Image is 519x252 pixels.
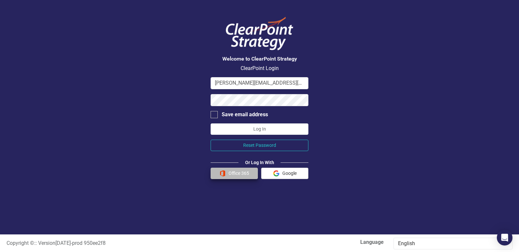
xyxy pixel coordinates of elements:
div: Save email address [222,111,268,119]
span: Copyright © [7,240,34,246]
div: English [398,240,501,247]
button: Google [261,168,308,179]
input: Email Address [211,77,308,89]
button: Reset Password [211,140,308,151]
img: ClearPoint Logo [220,13,299,54]
button: Office 365 [211,168,258,179]
h3: Welcome to ClearPoint Strategy [211,56,308,62]
button: Log In [211,123,308,135]
img: Google [273,170,279,176]
label: Language [264,239,384,246]
div: Open Intercom Messenger [497,230,512,245]
p: ClearPoint Login [211,65,308,72]
div: :: Version [DATE] - prod 950ee2f8 [2,240,259,247]
img: Office 365 [219,170,226,176]
div: Or Log In With [239,159,281,166]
